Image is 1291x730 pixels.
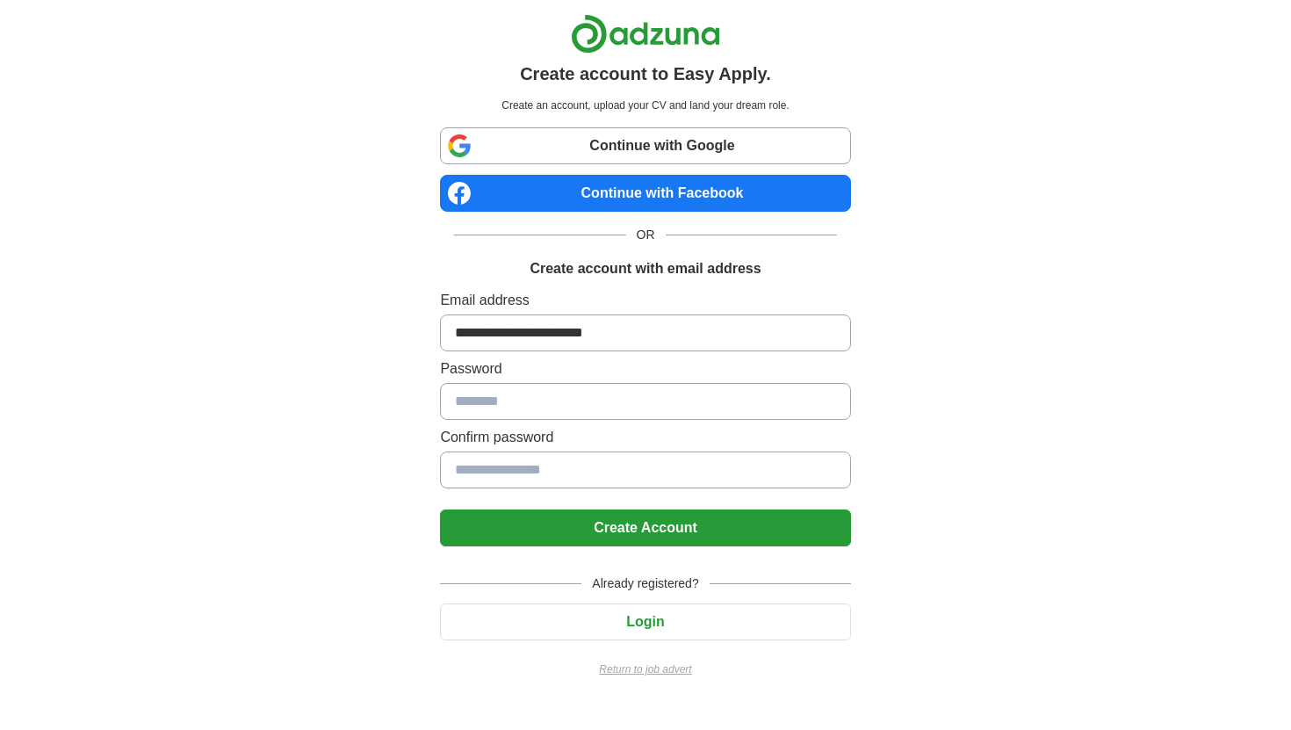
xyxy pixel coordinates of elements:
button: Login [440,604,850,640]
a: Continue with Google [440,127,850,164]
a: Login [440,614,850,629]
a: Continue with Facebook [440,175,850,212]
label: Password [440,358,850,379]
h1: Create account to Easy Apply. [520,61,771,87]
h1: Create account with email address [530,258,761,279]
span: Already registered? [581,575,709,593]
p: Create an account, upload your CV and land your dream role. [444,98,847,113]
a: Return to job advert [440,661,850,677]
img: Adzuna logo [571,14,720,54]
span: OR [626,226,666,244]
label: Confirm password [440,427,850,448]
label: Email address [440,290,850,311]
button: Create Account [440,510,850,546]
